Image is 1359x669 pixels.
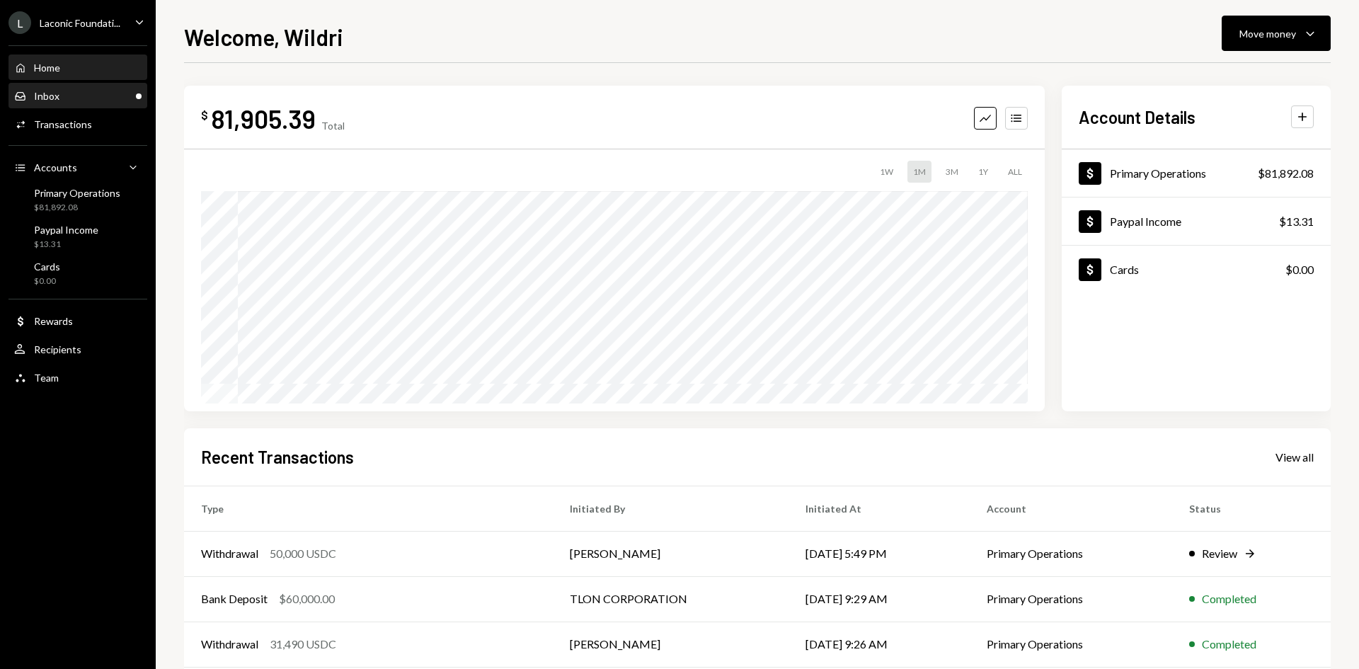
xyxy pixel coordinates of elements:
[1079,105,1195,129] h2: Account Details
[970,576,1172,622] td: Primary Operations
[211,103,316,135] div: 81,905.39
[1279,213,1314,230] div: $13.31
[34,239,98,251] div: $13.31
[270,545,336,562] div: 50,000 USDC
[34,261,60,273] div: Cards
[1285,261,1314,278] div: $0.00
[1110,166,1206,180] div: Primary Operations
[321,120,345,132] div: Total
[1275,449,1314,464] a: View all
[789,622,969,667] td: [DATE] 9:26 AM
[8,365,147,390] a: Team
[8,55,147,80] a: Home
[184,486,553,531] th: Type
[34,343,81,355] div: Recipients
[8,111,147,137] a: Transactions
[8,308,147,333] a: Rewards
[1110,263,1139,276] div: Cards
[8,256,147,290] a: Cards$0.00
[201,445,354,469] h2: Recent Transactions
[1239,26,1296,41] div: Move money
[970,486,1172,531] th: Account
[973,161,994,183] div: 1Y
[940,161,964,183] div: 3M
[553,576,789,622] td: TLON CORPORATION
[874,161,899,183] div: 1W
[1062,149,1331,197] a: Primary Operations$81,892.08
[279,590,335,607] div: $60,000.00
[34,118,92,130] div: Transactions
[970,531,1172,576] td: Primary Operations
[8,83,147,108] a: Inbox
[8,219,147,253] a: Paypal Income$13.31
[270,636,336,653] div: 31,490 USDC
[34,224,98,236] div: Paypal Income
[201,636,258,653] div: Withdrawal
[34,161,77,173] div: Accounts
[789,531,969,576] td: [DATE] 5:49 PM
[201,108,208,122] div: $
[1222,16,1331,51] button: Move money
[34,275,60,287] div: $0.00
[1002,161,1028,183] div: ALL
[1258,165,1314,182] div: $81,892.08
[34,315,73,327] div: Rewards
[201,545,258,562] div: Withdrawal
[8,154,147,180] a: Accounts
[184,23,343,51] h1: Welcome, Wildri
[1202,545,1237,562] div: Review
[1062,246,1331,293] a: Cards$0.00
[34,90,59,102] div: Inbox
[1172,486,1331,531] th: Status
[789,486,969,531] th: Initiated At
[907,161,931,183] div: 1M
[34,372,59,384] div: Team
[1202,590,1256,607] div: Completed
[201,590,268,607] div: Bank Deposit
[40,17,120,29] div: Laconic Foundati...
[34,62,60,74] div: Home
[789,576,969,622] td: [DATE] 9:29 AM
[34,202,120,214] div: $81,892.08
[8,183,147,217] a: Primary Operations$81,892.08
[553,531,789,576] td: [PERSON_NAME]
[1202,636,1256,653] div: Completed
[8,11,31,34] div: L
[34,187,120,199] div: Primary Operations
[8,336,147,362] a: Recipients
[1062,198,1331,245] a: Paypal Income$13.31
[553,622,789,667] td: [PERSON_NAME]
[1110,215,1181,228] div: Paypal Income
[1275,450,1314,464] div: View all
[553,486,789,531] th: Initiated By
[970,622,1172,667] td: Primary Operations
